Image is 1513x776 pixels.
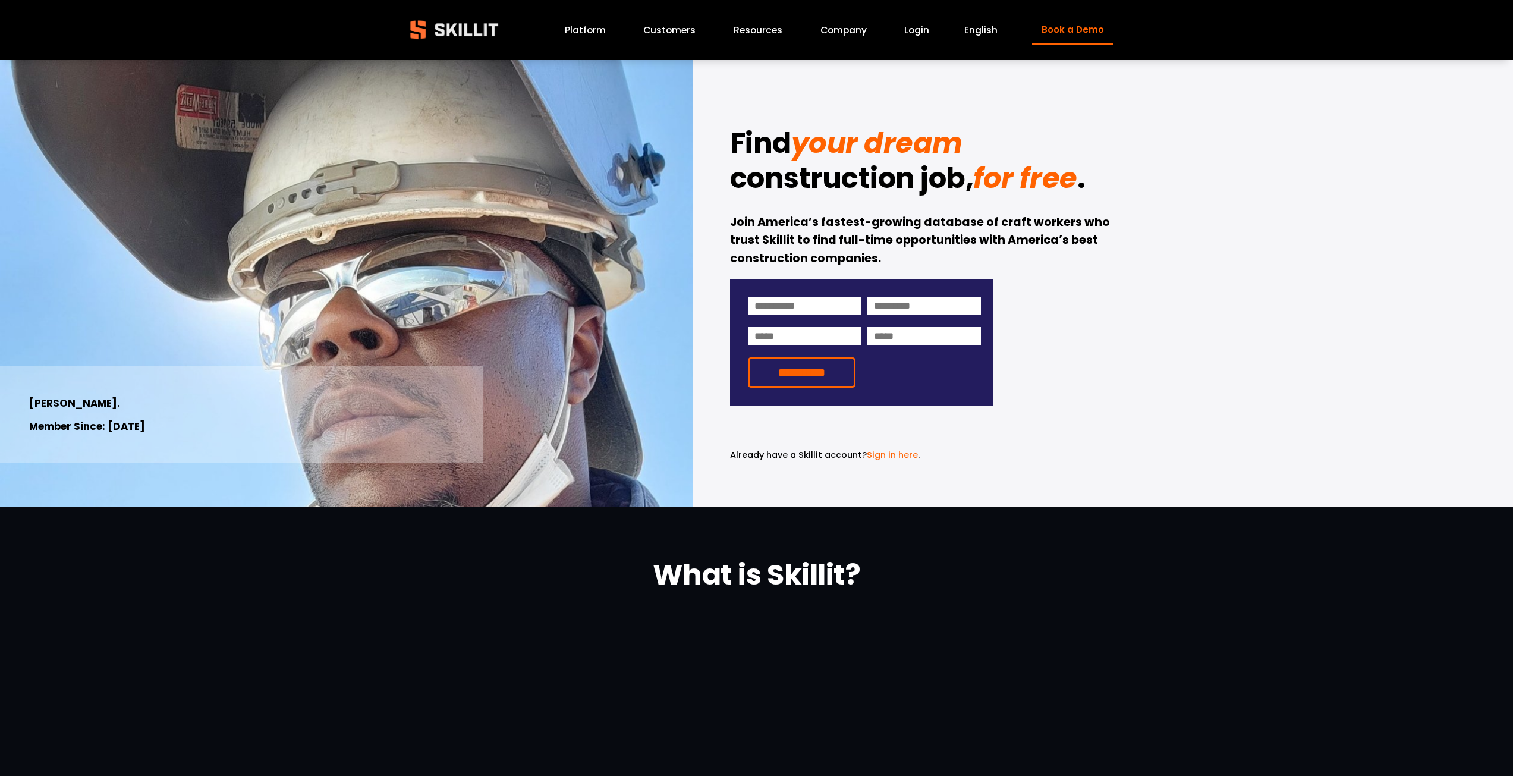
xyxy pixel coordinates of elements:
strong: What is Skillit? [653,555,860,595]
strong: construction job, [730,158,974,198]
span: English [964,23,998,37]
div: language picker [964,22,998,38]
a: Login [904,22,929,38]
a: folder dropdown [734,22,782,38]
strong: [PERSON_NAME]. [29,396,120,410]
a: Platform [565,22,606,38]
span: Resources [734,23,782,37]
strong: . [1077,158,1086,198]
strong: Join America’s fastest-growing database of craft workers who trust Skillit to find full-time oppo... [730,214,1112,266]
em: your dream [791,123,962,163]
a: Company [820,22,867,38]
span: Already have a Skillit account? [730,449,867,461]
strong: Member Since: [DATE] [29,419,145,433]
em: for free [973,158,1077,198]
a: Book a Demo [1032,15,1113,45]
a: Sign in here [867,449,918,461]
p: . [730,448,993,462]
strong: Find [730,123,791,163]
img: Skillit [400,12,508,48]
a: Customers [643,22,696,38]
